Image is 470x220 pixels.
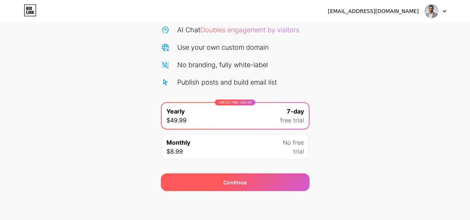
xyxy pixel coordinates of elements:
[293,147,304,156] span: trial
[424,4,438,18] img: shashankadhikari
[177,77,277,87] div: Publish posts and build email list
[177,42,269,52] div: Use your own custom domain
[328,7,419,15] div: [EMAIL_ADDRESS][DOMAIN_NAME]
[166,138,190,147] span: Monthly
[200,26,299,34] span: Doubles engagement by visitors
[166,107,185,116] span: Yearly
[223,178,247,186] span: Continue
[166,116,187,125] span: $49.99
[287,107,304,116] span: 7-day
[177,25,299,35] div: AI Chat
[177,60,268,70] div: No branding, fully white-label
[166,147,183,156] span: $8.99
[215,99,255,105] div: LIMITED TIME : 50% off
[283,138,304,147] span: No free
[280,116,304,125] span: free trial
